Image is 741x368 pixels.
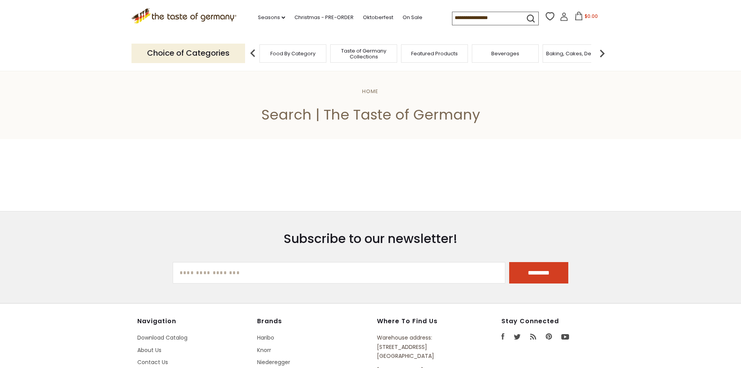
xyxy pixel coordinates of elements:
[137,358,168,366] a: Contact Us
[24,106,717,123] h1: Search | The Taste of Germany
[403,13,422,22] a: On Sale
[491,51,519,56] a: Beverages
[377,333,466,361] p: Warehouse address: [STREET_ADDRESS] [GEOGRAPHIC_DATA]
[362,88,378,95] a: Home
[377,317,466,325] h4: Where to find us
[257,334,274,342] a: Haribo
[257,317,369,325] h4: Brands
[570,12,603,23] button: $0.00
[173,231,569,247] h3: Subscribe to our newsletter!
[257,346,271,354] a: Knorr
[546,51,606,56] a: Baking, Cakes, Desserts
[137,317,249,325] h4: Navigation
[257,358,290,366] a: Niederegger
[585,13,598,19] span: $0.00
[258,13,285,22] a: Seasons
[333,48,395,60] a: Taste of Germany Collections
[270,51,315,56] a: Food By Category
[131,44,245,63] p: Choice of Categories
[294,13,354,22] a: Christmas - PRE-ORDER
[363,13,393,22] a: Oktoberfest
[137,334,187,342] a: Download Catalog
[501,317,604,325] h4: Stay Connected
[245,46,261,61] img: previous arrow
[137,346,161,354] a: About Us
[594,46,610,61] img: next arrow
[411,51,458,56] a: Featured Products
